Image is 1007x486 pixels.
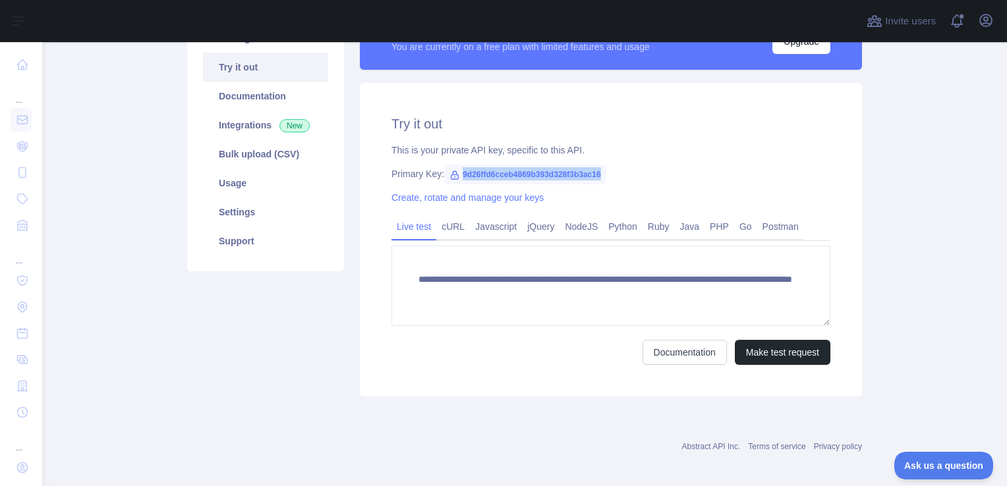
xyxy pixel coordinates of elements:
div: ... [11,240,32,266]
a: Settings [203,198,328,227]
a: Abstract API Inc. [682,442,741,451]
a: Go [734,216,757,237]
a: Terms of service [748,442,805,451]
a: jQuery [522,216,560,237]
span: New [279,119,310,132]
a: Bulk upload (CSV) [203,140,328,169]
div: You are currently on a free plan with limited features and usage [391,40,650,53]
button: Make test request [735,340,830,365]
a: Ruby [643,216,675,237]
button: Invite users [864,11,938,32]
div: This is your private API key, specific to this API. [391,144,830,157]
a: Documentation [203,82,328,111]
div: ... [11,427,32,453]
a: cURL [436,216,470,237]
span: Invite users [885,14,936,29]
iframe: Toggle Customer Support [894,452,994,479]
a: Documentation [643,340,727,365]
a: Live test [391,216,436,237]
a: Privacy policy [814,442,862,451]
a: PHP [705,216,734,237]
a: Integrations New [203,111,328,140]
a: Create, rotate and manage your keys [391,192,544,203]
a: Java [675,216,705,237]
a: Try it out [203,53,328,82]
a: Usage [203,169,328,198]
div: ... [11,79,32,105]
h2: Try it out [391,115,830,133]
a: Javascript [470,216,522,237]
a: Support [203,227,328,256]
a: NodeJS [560,216,603,237]
span: 9d26ffd6cceb4869b393d328f3b3ac16 [444,165,606,184]
div: Primary Key: [391,167,830,180]
a: Postman [757,216,804,237]
a: Python [603,216,643,237]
